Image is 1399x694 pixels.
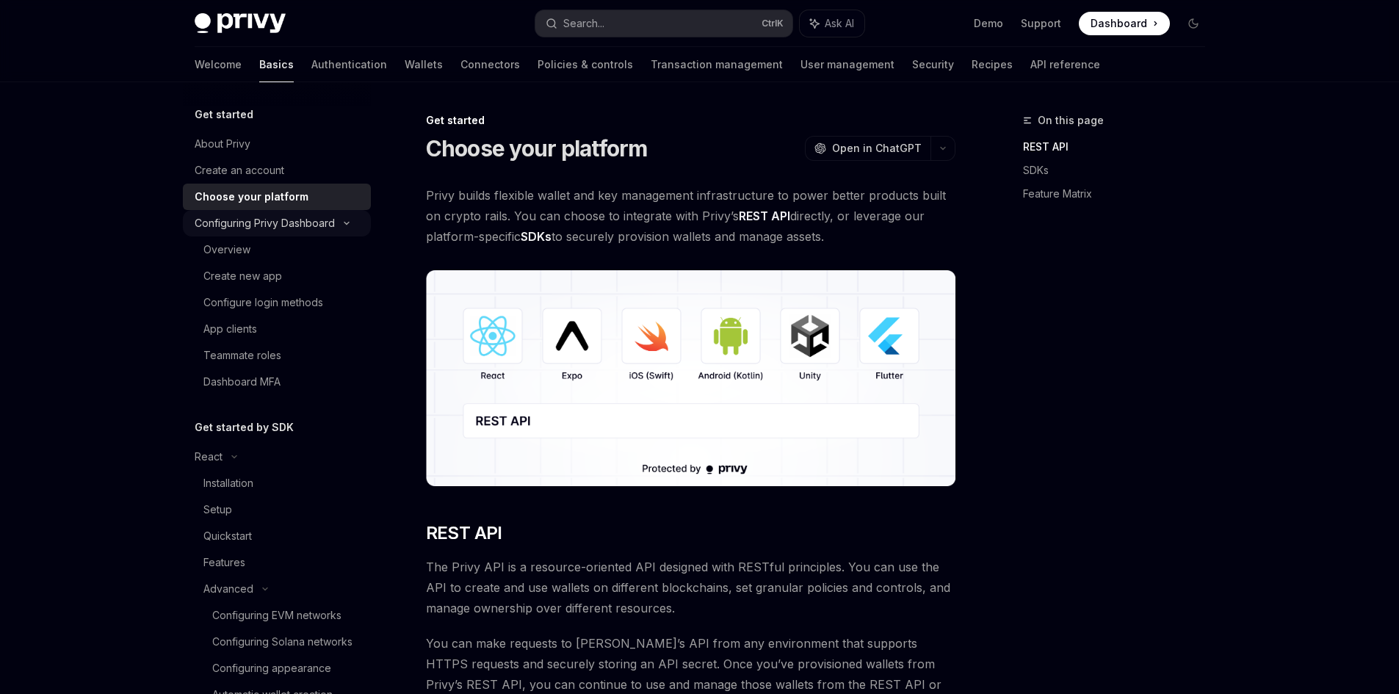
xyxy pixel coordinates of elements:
h1: Choose your platform [426,135,648,162]
a: Installation [183,470,371,496]
div: Configuring EVM networks [212,607,341,624]
div: Get started [426,113,955,128]
a: Feature Matrix [1023,182,1217,206]
div: Overview [203,241,250,259]
div: App clients [203,320,257,338]
div: Installation [203,474,253,492]
span: On this page [1038,112,1104,129]
a: Demo [974,16,1003,31]
div: About Privy [195,135,250,153]
div: Teammate roles [203,347,281,364]
a: Choose your platform [183,184,371,210]
a: Security [912,47,954,82]
a: App clients [183,316,371,342]
a: Basics [259,47,294,82]
a: Quickstart [183,523,371,549]
a: Dashboard MFA [183,369,371,395]
button: Open in ChatGPT [805,136,930,161]
a: Overview [183,236,371,263]
div: Choose your platform [195,188,308,206]
a: Dashboard [1079,12,1170,35]
a: Setup [183,496,371,523]
a: About Privy [183,131,371,157]
span: The Privy API is a resource-oriented API designed with RESTful principles. You can use the API to... [426,557,955,618]
a: API reference [1030,47,1100,82]
div: Features [203,554,245,571]
span: Open in ChatGPT [832,141,922,156]
img: images/Platform2.png [426,270,955,486]
a: Recipes [972,47,1013,82]
a: Create new app [183,263,371,289]
button: Ask AI [800,10,864,37]
span: Ask AI [825,16,854,31]
div: Dashboard MFA [203,373,281,391]
div: Configuring Privy Dashboard [195,214,335,232]
div: Configure login methods [203,294,323,311]
a: Features [183,549,371,576]
a: Connectors [460,47,520,82]
a: Configuring appearance [183,655,371,682]
a: Policies & controls [538,47,633,82]
h5: Get started [195,106,253,123]
a: REST API [1023,135,1217,159]
span: Dashboard [1091,16,1147,31]
a: Support [1021,16,1061,31]
button: Toggle dark mode [1182,12,1205,35]
button: Search...CtrlK [535,10,792,37]
div: Search... [563,15,604,32]
div: Quickstart [203,527,252,545]
a: Configure login methods [183,289,371,316]
div: React [195,448,223,466]
a: Configuring Solana networks [183,629,371,655]
h5: Get started by SDK [195,419,294,436]
a: Teammate roles [183,342,371,369]
div: Create new app [203,267,282,285]
a: SDKs [1023,159,1217,182]
div: Advanced [203,580,253,598]
span: Ctrl K [762,18,784,29]
a: Authentication [311,47,387,82]
a: Welcome [195,47,242,82]
a: User management [800,47,894,82]
div: Configuring Solana networks [212,633,353,651]
div: Setup [203,501,232,518]
a: Transaction management [651,47,783,82]
strong: SDKs [521,229,552,244]
a: Wallets [405,47,443,82]
span: Privy builds flexible wallet and key management infrastructure to power better products built on ... [426,185,955,247]
a: Create an account [183,157,371,184]
strong: REST API [739,209,790,223]
span: REST API [426,521,502,545]
a: Configuring EVM networks [183,602,371,629]
img: dark logo [195,13,286,34]
div: Create an account [195,162,284,179]
div: Configuring appearance [212,659,331,677]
